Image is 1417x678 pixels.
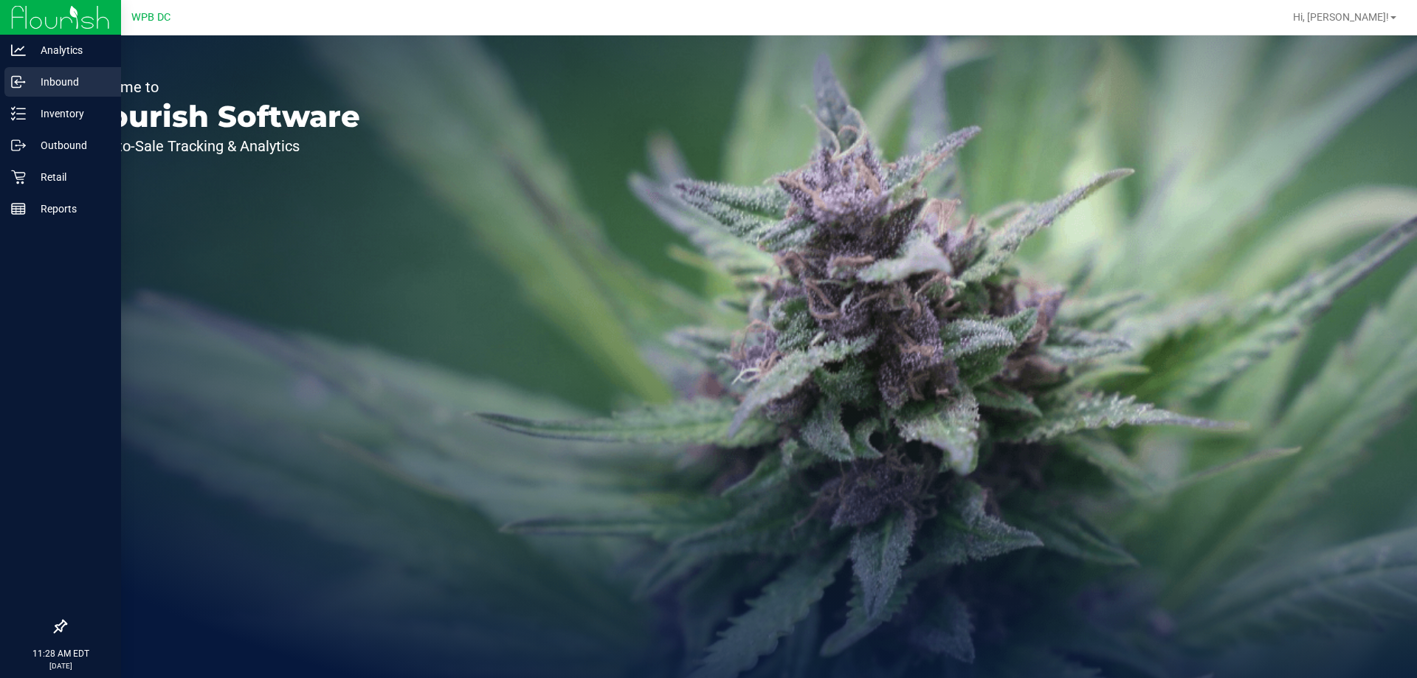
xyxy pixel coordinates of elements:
p: Seed-to-Sale Tracking & Analytics [80,139,360,153]
inline-svg: Inventory [11,106,26,121]
p: [DATE] [7,660,114,671]
inline-svg: Outbound [11,138,26,153]
p: Outbound [26,136,114,154]
p: Inventory [26,105,114,122]
inline-svg: Analytics [11,43,26,58]
p: Reports [26,200,114,218]
p: Inbound [26,73,114,91]
inline-svg: Reports [11,201,26,216]
span: Hi, [PERSON_NAME]! [1293,11,1389,23]
inline-svg: Inbound [11,75,26,89]
span: WPB DC [131,11,170,24]
inline-svg: Retail [11,170,26,184]
p: Welcome to [80,80,360,94]
p: Analytics [26,41,114,59]
p: Flourish Software [80,102,360,131]
p: Retail [26,168,114,186]
p: 11:28 AM EDT [7,647,114,660]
